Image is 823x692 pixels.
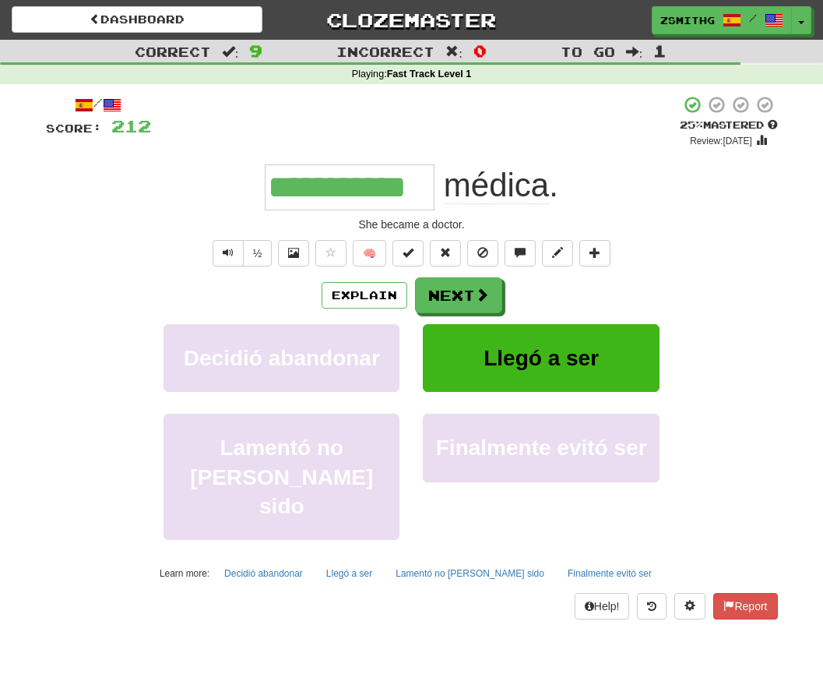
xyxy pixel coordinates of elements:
span: Decidió abandonar [184,346,380,370]
button: Lamentó no [PERSON_NAME] sido [164,414,399,540]
button: Finalmente evitó ser [423,414,659,482]
span: Finalmente evitó ser [436,436,647,460]
button: Round history (alt+y) [637,593,666,620]
button: Reset to 0% Mastered (alt+r) [430,240,461,267]
div: Mastered [680,118,778,132]
small: Learn more: [160,568,209,579]
button: Llegó a ser [423,324,659,392]
span: zsmithg [660,13,715,27]
span: Lamentó no [PERSON_NAME] sido [190,436,373,518]
button: Play sentence audio (ctl+space) [213,240,244,267]
span: médica [444,167,549,204]
span: 25 % [680,118,703,131]
button: Finalmente evitó ser [559,562,660,585]
button: Next [415,277,502,313]
span: 212 [111,116,151,136]
span: 9 [249,41,262,60]
button: Lamentó no [PERSON_NAME] sido [387,562,553,585]
button: Explain [322,282,407,309]
div: Text-to-speech controls [209,240,273,267]
button: ½ [243,240,273,267]
button: Decidió abandonar [216,562,311,585]
span: Incorrect [336,44,434,59]
span: Correct [135,44,211,59]
span: : [626,45,643,58]
span: 0 [473,41,487,60]
strong: Fast Track Level 1 [387,69,472,79]
a: Clozemaster [286,6,536,34]
span: . [434,167,558,204]
a: zsmithg / [652,6,792,34]
button: Help! [575,593,630,620]
span: To go [561,44,615,59]
button: Favorite sentence (alt+f) [315,240,346,267]
button: Set this sentence to 100% Mastered (alt+m) [392,240,424,267]
button: 🧠 [353,240,386,267]
button: Report [713,593,777,620]
button: Add to collection (alt+a) [579,240,610,267]
button: Ignore sentence (alt+i) [467,240,498,267]
div: She became a doctor. [46,217,778,232]
span: : [222,45,239,58]
a: Dashboard [12,6,262,33]
span: Llegó a ser [484,346,599,370]
button: Edit sentence (alt+d) [542,240,573,267]
span: 1 [653,41,666,60]
span: : [445,45,462,58]
span: Score: [46,122,102,135]
div: / [46,95,151,115]
small: Review: [DATE] [690,136,752,147]
button: Decidió abandonar [164,324,399,392]
button: Discuss sentence (alt+u) [505,240,536,267]
button: Llegó a ser [318,562,381,585]
span: / [749,12,757,23]
button: Show image (alt+x) [278,240,309,267]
